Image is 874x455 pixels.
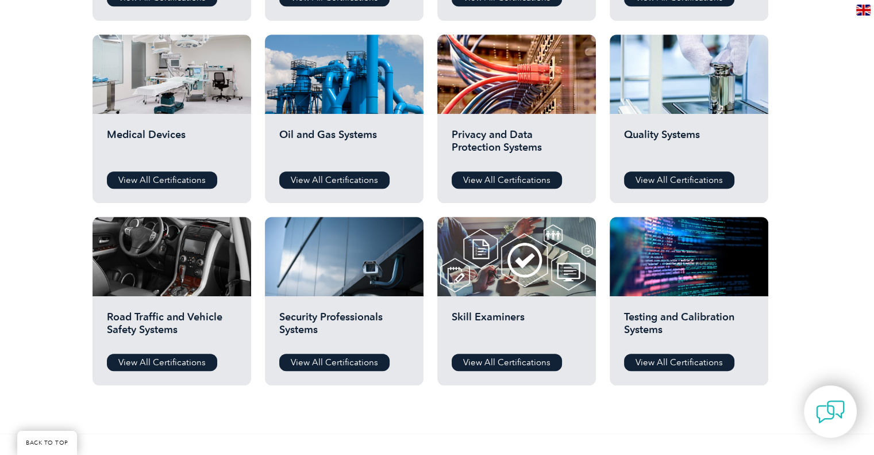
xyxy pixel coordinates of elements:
[624,311,754,345] h2: Testing and Calibration Systems
[624,128,754,163] h2: Quality Systems
[452,128,582,163] h2: Privacy and Data Protection Systems
[624,171,734,189] a: View All Certifications
[107,311,237,345] h2: Road Traffic and Vehicle Safety Systems
[452,171,562,189] a: View All Certifications
[279,128,409,163] h2: Oil and Gas Systems
[856,5,871,16] img: en
[452,311,582,345] h2: Skill Examiners
[107,171,217,189] a: View All Certifications
[279,171,390,189] a: View All Certifications
[17,431,77,455] a: BACK TO TOP
[107,354,217,371] a: View All Certifications
[279,354,390,371] a: View All Certifications
[816,397,845,426] img: contact-chat.png
[107,128,237,163] h2: Medical Devices
[624,354,734,371] a: View All Certifications
[452,354,562,371] a: View All Certifications
[279,311,409,345] h2: Security Professionals Systems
